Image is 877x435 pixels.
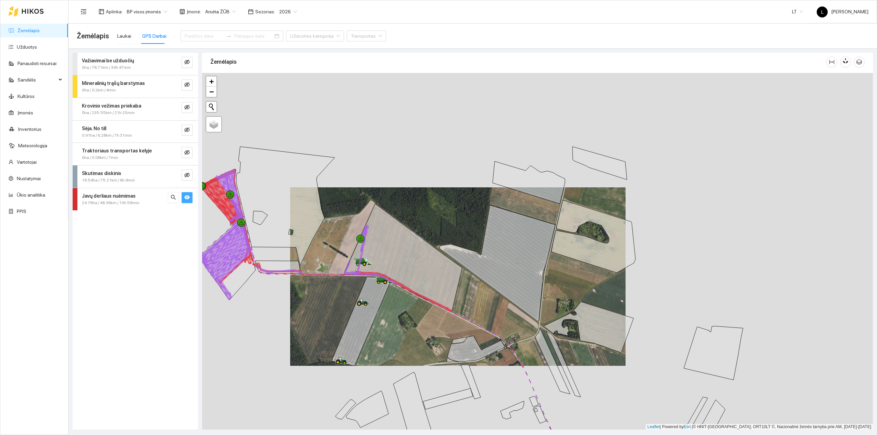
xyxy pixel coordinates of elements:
[206,76,217,87] a: Zoom in
[646,424,873,430] div: | Powered by © HNIT-[GEOGRAPHIC_DATA]; ORT10LT ©, Nacionalinė žemės tarnyba prie AM, [DATE]-[DATE]
[206,102,217,112] button: Initiate a new search
[692,424,693,429] span: |
[171,195,176,201] span: search
[185,32,223,40] input: Pradžios data
[82,171,121,176] strong: Skutimas diskinis
[73,165,198,188] div: Skutimas diskinis18.54ha / 75.21km / 6h 9mineye-invisible
[17,94,35,99] a: Kultūros
[180,9,185,14] span: shop
[17,110,33,115] a: Įmonės
[17,44,37,50] a: Užduotys
[117,32,131,40] div: Laukai
[184,150,190,156] span: eye-invisible
[82,87,116,94] span: 0ha / 0.2km / 4min
[82,154,118,161] span: 0ha / 0.08km / 7min
[792,7,803,17] span: LT
[18,126,41,132] a: Inventorius
[226,33,232,39] span: to
[73,98,198,120] div: Krovinio vežimas priekaba0ha / 235.55km / 21h 25mineye-invisible
[17,61,57,66] a: Panaudoti resursai
[73,121,198,143] div: Sėja. No till0.91ha / 6.28km / 7h 31mineye-invisible
[168,192,179,203] button: search
[205,7,236,17] span: Arsėta ŽŪB
[226,33,232,39] span: swap-right
[82,103,141,109] strong: Krovinio vežimas priekaba
[18,143,47,148] a: Meteorologija
[255,8,275,15] span: Sezonas :
[82,132,132,139] span: 0.91ha / 6.28km / 7h 31min
[82,80,145,86] strong: Mineralinių trąšų barstymas
[82,200,139,206] span: 24.76ha / 46.36km / 13h 56min
[17,209,26,214] a: PPIS
[234,32,273,40] input: Pabaigos data
[182,102,193,113] button: eye-invisible
[127,7,167,17] span: BP visos įmonės
[684,424,691,429] a: Esri
[206,117,221,132] a: Layers
[77,5,90,18] button: menu-fold
[81,9,87,15] span: menu-fold
[184,195,190,201] span: eye
[182,57,193,68] button: eye-invisible
[279,7,297,17] span: 2026
[210,52,826,72] div: Žemėlapis
[821,7,824,17] span: L
[82,126,106,131] strong: Sėja. No till
[647,424,660,429] a: Leaflet
[73,75,198,98] div: Mineralinių trąšų barstymas0ha / 0.2km / 4mineye-invisible
[73,188,198,210] div: Javų derliaus nuėmimas24.76ha / 46.36km / 13h 56minsearcheye
[184,82,190,88] span: eye-invisible
[82,58,134,63] strong: Važiavimai be užduočių
[209,77,214,86] span: +
[184,172,190,179] span: eye-invisible
[106,8,123,15] span: Aplinka :
[73,143,198,165] div: Traktoriaus transportas kelyje0ha / 0.08km / 7mineye-invisible
[82,193,136,199] strong: Javų derliaus nuėmimas
[82,148,152,153] strong: Traktoriaus transportas kelyje
[182,125,193,136] button: eye-invisible
[17,28,40,33] a: Žemėlapis
[73,53,198,75] div: Važiavimai be užduočių0ha / 78.71km / 30h 47mineye-invisible
[17,176,41,181] a: Nustatymai
[142,32,166,40] div: GPS Darbai
[17,73,57,87] span: Sandėlis
[184,104,190,111] span: eye-invisible
[82,64,131,71] span: 0ha / 78.71km / 30h 47min
[827,59,837,65] span: column-width
[17,159,37,165] a: Vartotojai
[206,87,217,97] a: Zoom out
[182,192,193,203] button: eye
[184,127,190,134] span: eye-invisible
[248,9,254,14] span: calendar
[187,8,201,15] span: Įmonė :
[184,59,190,66] span: eye-invisible
[77,30,109,41] span: Žemėlapis
[82,177,135,184] span: 18.54ha / 75.21km / 6h 9min
[99,9,104,14] span: layout
[182,170,193,181] button: eye-invisible
[817,9,868,14] span: [PERSON_NAME]
[182,147,193,158] button: eye-invisible
[182,79,193,90] button: eye-invisible
[209,87,214,96] span: −
[826,57,837,67] button: column-width
[17,192,45,198] a: Ūkio analitika
[82,110,135,116] span: 0ha / 235.55km / 21h 25min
